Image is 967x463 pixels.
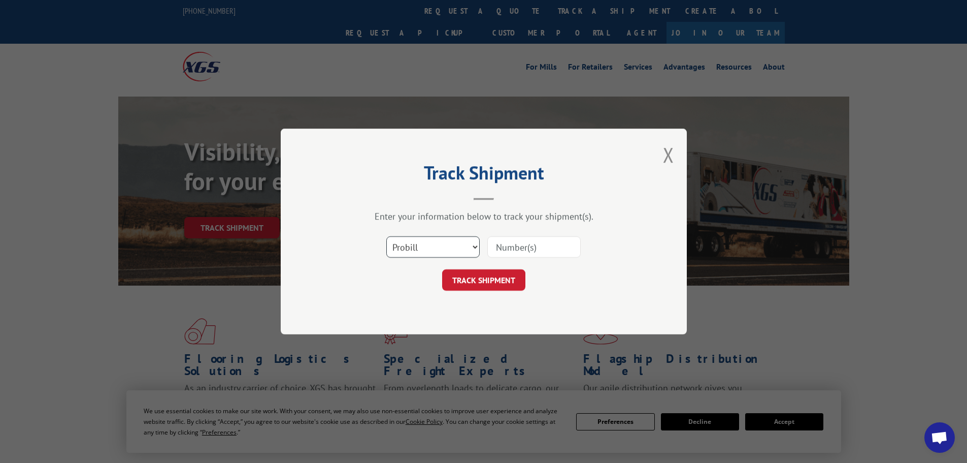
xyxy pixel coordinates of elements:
[331,166,636,185] h2: Track Shipment
[331,210,636,222] div: Enter your information below to track your shipment(s).
[924,422,955,453] div: Open chat
[442,269,525,291] button: TRACK SHIPMENT
[663,141,674,168] button: Close modal
[487,236,581,258] input: Number(s)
